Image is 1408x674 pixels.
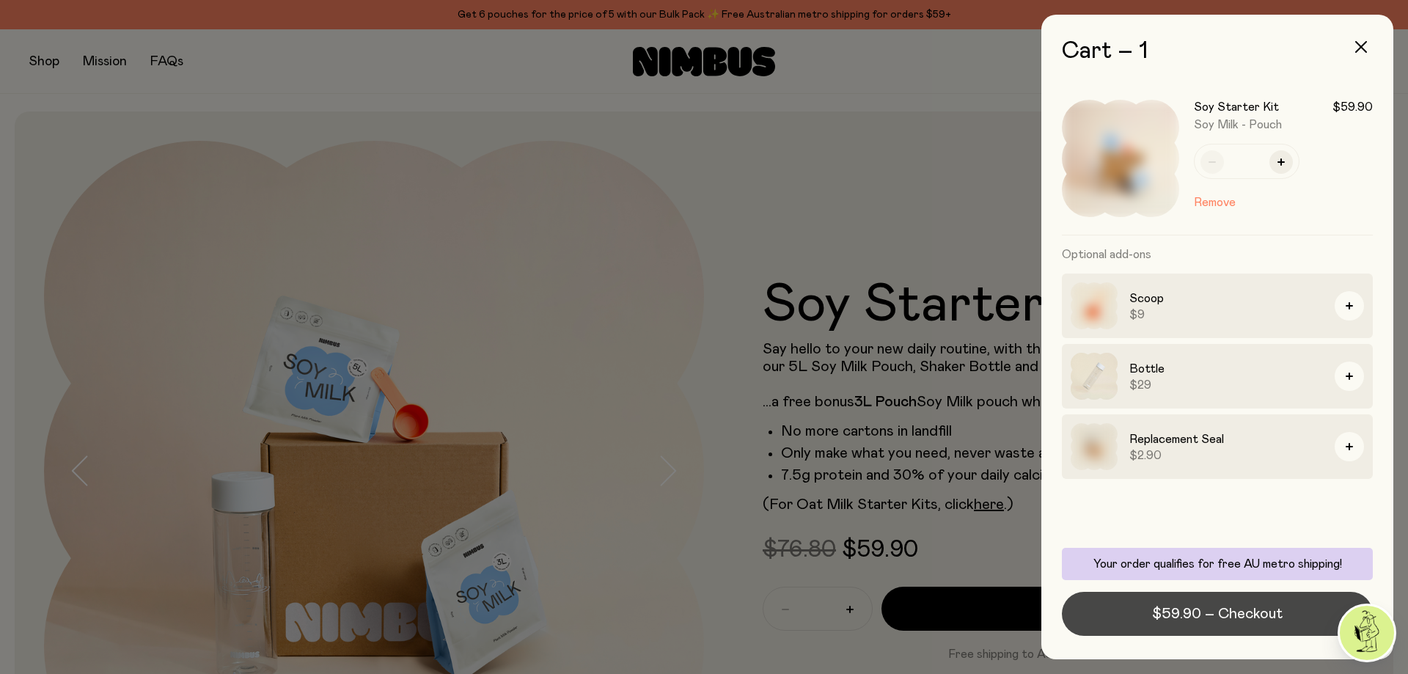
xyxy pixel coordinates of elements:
[1194,119,1282,131] span: Soy Milk - Pouch
[1129,431,1323,448] h3: Replacement Seal
[1194,100,1279,114] h3: Soy Starter Kit
[1332,100,1373,114] span: $59.90
[1062,592,1373,636] button: $59.90 – Checkout
[1194,194,1236,211] button: Remove
[1062,38,1373,65] h2: Cart – 1
[1129,378,1323,392] span: $29
[1071,557,1364,571] p: Your order qualifies for free AU metro shipping!
[1062,235,1373,274] h3: Optional add-ons
[1129,360,1323,378] h3: Bottle
[1152,604,1283,624] span: $59.90 – Checkout
[1129,448,1323,463] span: $2.90
[1129,290,1323,307] h3: Scoop
[1129,307,1323,322] span: $9
[1340,606,1394,660] img: agent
